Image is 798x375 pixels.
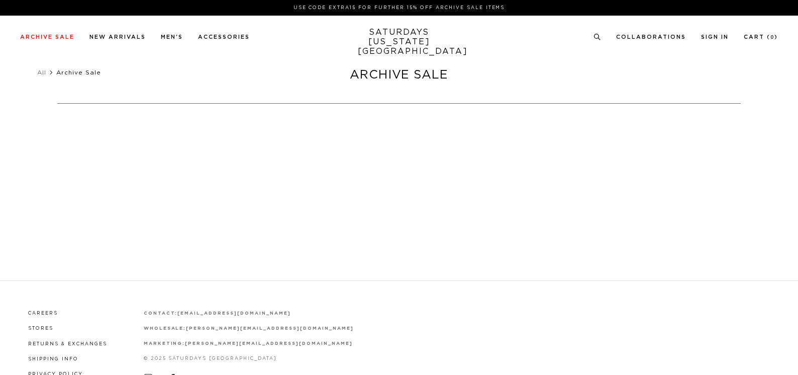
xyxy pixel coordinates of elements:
[185,341,352,346] a: [PERSON_NAME][EMAIL_ADDRESS][DOMAIN_NAME]
[144,326,186,331] strong: wholesale:
[161,34,183,40] a: Men's
[701,34,729,40] a: Sign In
[616,34,686,40] a: Collaborations
[144,341,185,346] strong: marketing:
[186,326,353,331] a: [PERSON_NAME][EMAIL_ADDRESS][DOMAIN_NAME]
[24,4,774,12] p: Use Code EXTRA15 for Further 15% Off Archive Sale Items
[177,311,290,316] a: [EMAIL_ADDRESS][DOMAIN_NAME]
[20,34,74,40] a: Archive Sale
[89,34,146,40] a: New Arrivals
[770,35,774,40] small: 0
[198,34,250,40] a: Accessories
[144,355,354,362] p: © 2025 Saturdays [GEOGRAPHIC_DATA]
[144,311,178,316] strong: contact:
[28,342,107,346] a: Returns & Exchanges
[37,69,46,76] a: All
[744,34,778,40] a: Cart (0)
[28,326,53,331] a: Stores
[358,28,441,56] a: SATURDAYS[US_STATE][GEOGRAPHIC_DATA]
[28,357,78,361] a: Shipping Info
[28,311,58,316] a: Careers
[56,69,101,76] span: Archive Sale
